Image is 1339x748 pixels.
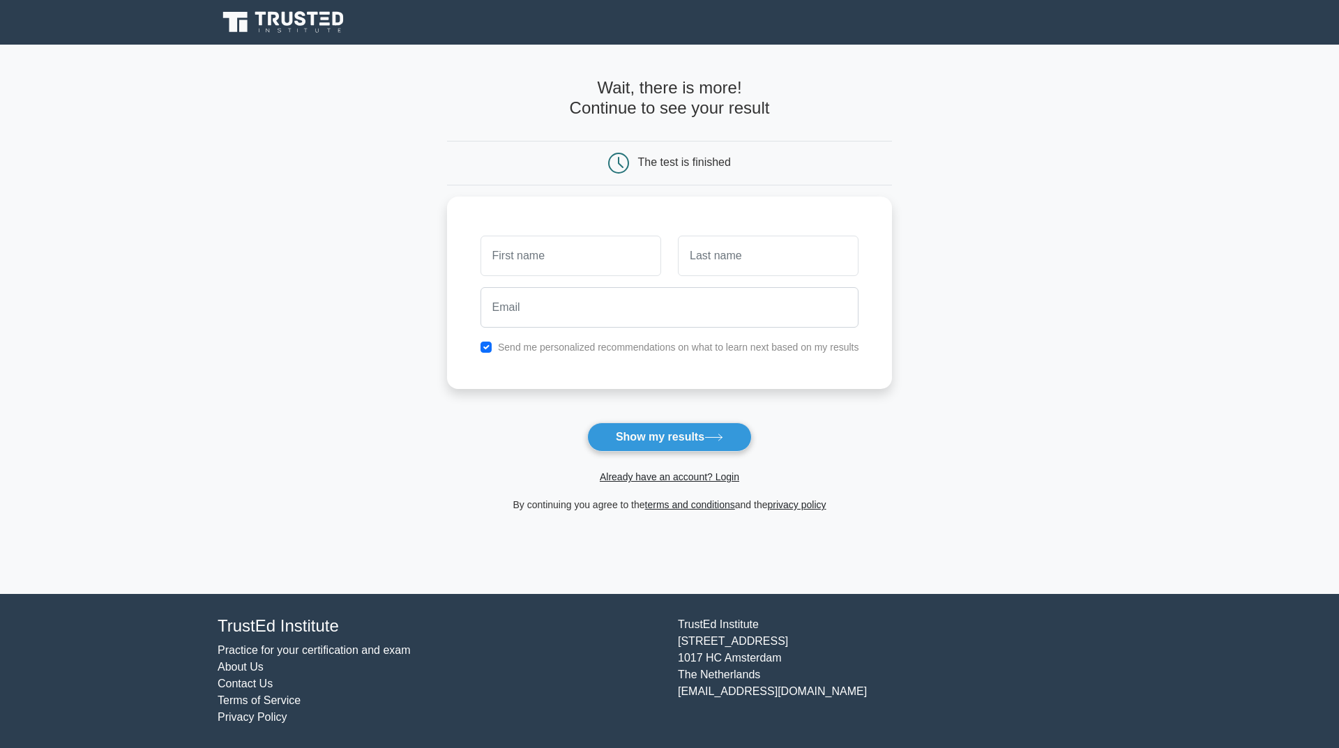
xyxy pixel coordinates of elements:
button: Show my results [587,422,752,452]
input: Last name [678,236,858,276]
a: About Us [218,661,264,673]
div: By continuing you agree to the and the [439,496,901,513]
input: First name [481,236,661,276]
a: Terms of Service [218,694,301,706]
div: The test is finished [638,156,731,168]
a: terms and conditions [645,499,735,510]
input: Email [481,287,859,328]
a: Contact Us [218,678,273,689]
h4: TrustEd Institute [218,616,661,636]
label: Send me personalized recommendations on what to learn next based on my results [498,342,859,353]
h4: Wait, there is more! Continue to see your result [447,78,893,119]
a: Practice for your certification and exam [218,644,411,656]
div: TrustEd Institute [STREET_ADDRESS] 1017 HC Amsterdam The Netherlands [EMAIL_ADDRESS][DOMAIN_NAME] [669,616,1130,726]
a: Privacy Policy [218,711,287,723]
a: Already have an account? Login [600,471,739,482]
a: privacy policy [768,499,826,510]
